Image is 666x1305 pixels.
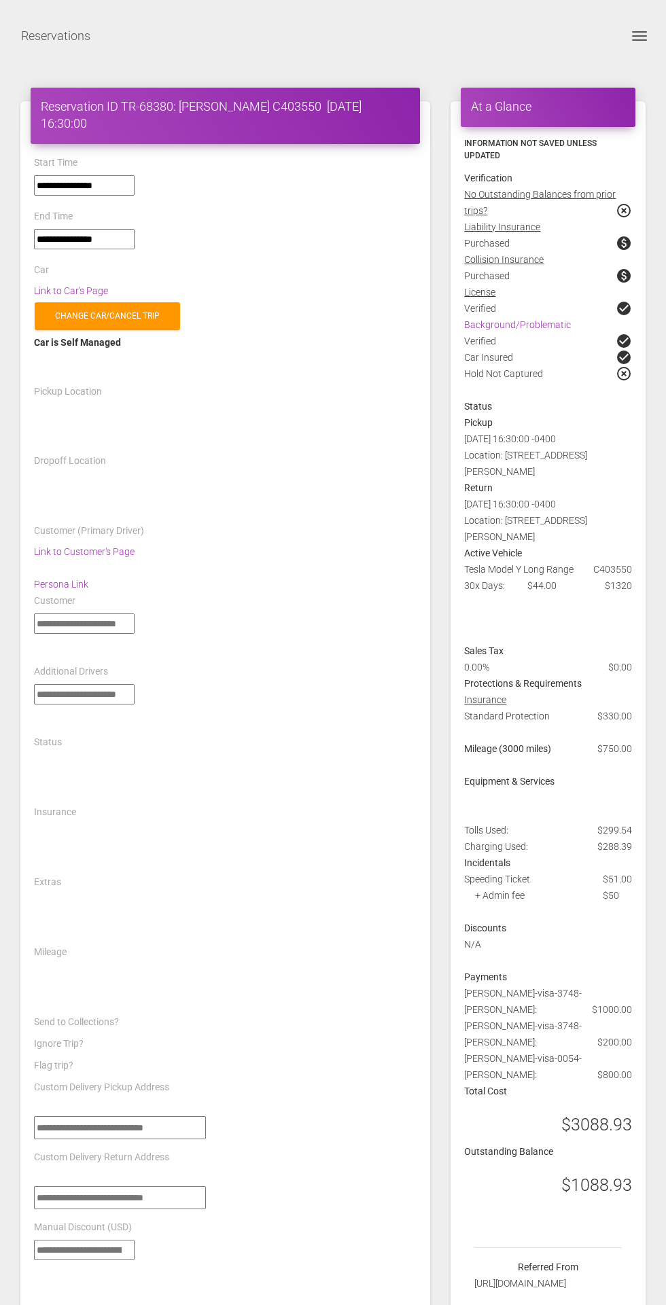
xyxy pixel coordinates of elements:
[592,1001,632,1018] span: $1000.00
[34,156,77,170] label: Start Time
[603,887,632,904] div: $50
[616,349,632,365] span: check_circle
[464,1275,632,1291] div: [URL][DOMAIN_NAME]
[454,268,642,284] div: Purchased
[464,1086,507,1096] strong: Total Cost
[34,264,49,277] label: Car
[464,189,616,216] u: No Outstanding Balances from prior trips?
[34,385,102,399] label: Pickup Location
[34,524,144,538] label: Customer (Primary Driver)
[518,1262,578,1272] strong: Referred From
[34,1151,169,1164] label: Custom Delivery Return Address
[464,645,504,656] strong: Sales Tax
[464,923,506,933] strong: Discounts
[475,887,530,904] div: + Admin fee
[35,302,180,330] a: Change car/cancel trip
[454,300,642,317] div: Verified
[34,285,108,296] a: Link to Car's Page
[561,1173,632,1197] h3: $1088.93
[605,577,632,594] span: $1320
[454,349,642,365] div: Car Insured
[464,137,632,162] h6: Information not saved unless updated
[34,210,73,224] label: End Time
[593,561,632,577] span: C403550
[454,936,642,969] div: N/A
[616,365,632,382] span: highlight_off
[34,334,417,351] div: Car is Self Managed
[454,577,516,594] div: 30x Days:
[623,28,656,44] button: Toggle navigation
[34,454,106,468] label: Dropoff Location
[454,333,642,349] div: Verified
[34,1221,132,1234] label: Manual Discount (USD)
[34,1081,169,1094] label: Custom Delivery Pickup Address
[454,235,642,251] div: Purchased
[454,708,642,740] div: Standard Protection
[464,971,507,982] strong: Payments
[464,401,492,412] strong: Status
[454,561,642,577] div: Tesla Model Y Long Range
[471,98,625,115] h4: At a Glance
[608,659,632,675] span: $0.00
[597,1067,632,1083] span: $800.00
[464,776,555,787] strong: Equipment & Services
[616,235,632,251] span: paid
[464,417,493,428] strong: Pickup
[597,740,632,757] span: $750.00
[464,857,510,868] strong: Incidentals
[34,579,88,590] a: Persona Link
[34,1016,119,1029] label: Send to Collections?
[34,946,67,959] label: Mileage
[464,499,587,542] span: [DATE] 16:30:00 -0400 Location: [STREET_ADDRESS][PERSON_NAME]
[34,806,76,819] label: Insurance
[464,221,540,232] u: Liability Insurance
[616,300,632,317] span: check_circle
[464,173,512,183] strong: Verification
[34,1059,73,1073] label: Flag trip?
[561,1113,632,1137] h3: $3088.93
[34,594,75,608] label: Customer
[454,365,642,398] div: Hold Not Captured
[41,98,410,132] h4: Reservation ID TR-68380: [PERSON_NAME] C403550 [DATE] 16:30:00
[603,871,632,887] div: $51.00
[597,708,632,724] span: $330.00
[34,876,61,889] label: Extras
[464,871,530,887] div: Speeding Ticket
[464,548,522,558] strong: Active Vehicle
[464,743,551,754] strong: Mileage (3000 miles)
[34,1037,84,1051] label: Ignore Trip?
[34,546,135,557] a: Link to Customer's Page
[454,985,642,1083] div: [PERSON_NAME]-visa-3748-[PERSON_NAME]: [PERSON_NAME]-visa-3748-[PERSON_NAME]: [PERSON_NAME]-visa-...
[464,319,571,330] a: Background/Problematic
[464,694,506,705] u: Insurance
[21,19,90,53] a: Reservations
[597,822,632,838] span: $299.54
[616,268,632,284] span: paid
[34,665,108,679] label: Additional Drivers
[464,1146,553,1157] strong: Outstanding Balance
[597,1034,632,1050] span: $200.00
[464,841,528,852] span: Charging Used:
[464,482,493,493] strong: Return
[597,838,632,855] span: $288.39
[464,433,587,477] span: [DATE] 16:30:00 -0400 Location: [STREET_ADDRESS][PERSON_NAME]
[464,825,508,836] span: Tolls Used:
[517,577,580,594] div: $44.00
[464,254,544,265] u: Collision Insurance
[616,202,632,219] span: highlight_off
[464,678,582,689] strong: Protections & Requirements
[454,659,579,675] div: 0.00%
[464,287,495,298] u: License
[616,333,632,349] span: check_circle
[34,736,62,749] label: Status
